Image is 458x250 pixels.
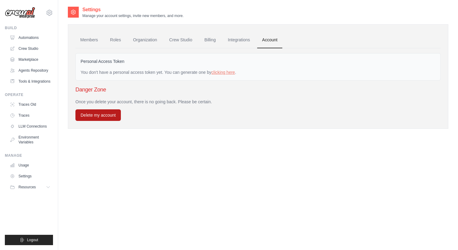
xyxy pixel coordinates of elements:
[257,32,282,48] a: Account
[7,160,53,170] a: Usage
[7,182,53,192] button: Resources
[164,32,197,48] a: Crew Studio
[7,66,53,75] a: Agents Repository
[82,13,184,18] p: Manage your account settings, invite new members, and more.
[128,32,162,48] a: Organization
[7,44,53,53] a: Crew Studio
[7,77,53,86] a: Tools & Integrations
[75,99,441,105] p: Once you delete your account, there is no going back. Please be certain.
[7,100,53,109] a: Traces Old
[5,235,53,245] button: Logout
[75,109,121,121] button: Delete my account
[7,171,53,181] a: Settings
[5,7,35,19] img: Logo
[105,32,126,48] a: Roles
[81,58,124,64] label: Personal Access Token
[200,32,221,48] a: Billing
[82,6,184,13] h2: Settings
[7,111,53,120] a: Traces
[18,185,36,190] span: Resources
[7,132,53,147] a: Environment Variables
[7,33,53,43] a: Automations
[27,238,38,242] span: Logout
[81,69,436,75] div: You don't have a personal access token yet. You can generate one by .
[211,70,235,75] a: clicking here
[5,153,53,158] div: Manage
[5,92,53,97] div: Operate
[7,122,53,131] a: LLM Connections
[7,55,53,64] a: Marketplace
[223,32,255,48] a: Integrations
[75,85,441,94] h3: Danger Zone
[75,32,103,48] a: Members
[5,26,53,30] div: Build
